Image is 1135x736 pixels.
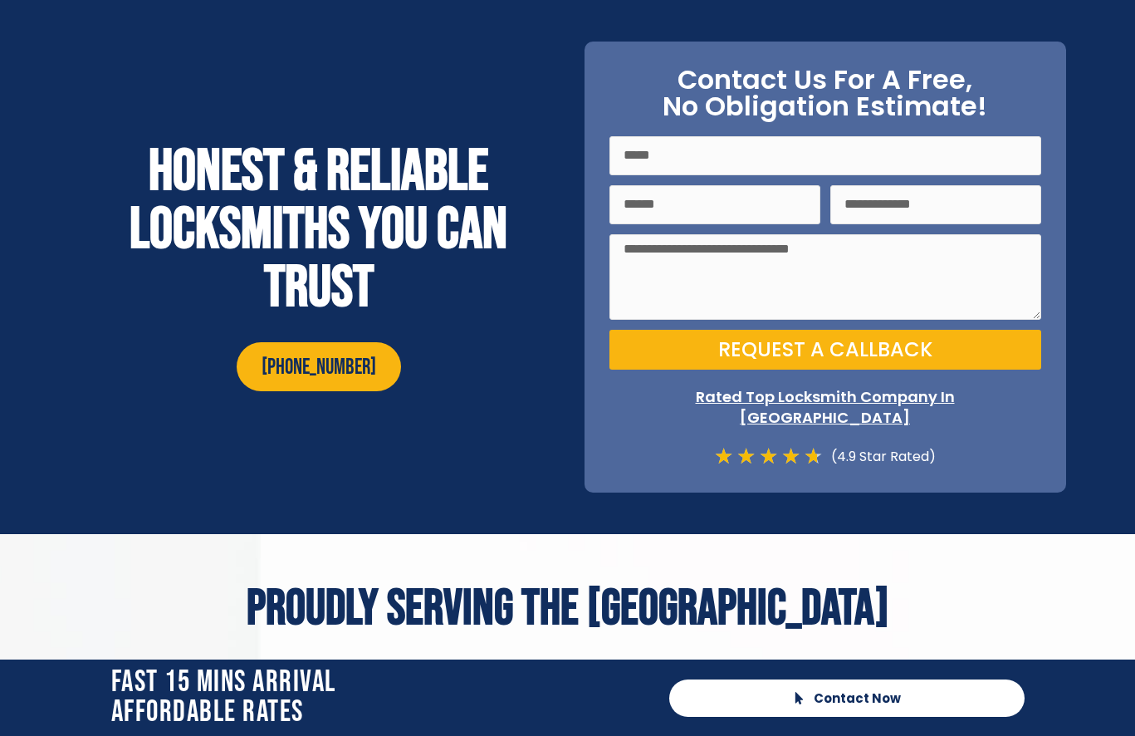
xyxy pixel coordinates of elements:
[609,66,1041,120] h2: Contact Us For A Free, No Obligation Estimate!
[111,668,653,728] h2: Fast 15 Mins Arrival affordable rates
[78,143,560,317] h2: Honest & reliable locksmiths you can trust
[609,330,1041,370] button: Request a Callback
[714,445,823,468] div: 4.7/5
[823,445,936,468] div: (4.9 Star Rated)
[736,445,756,468] i: ★
[78,584,1058,634] h2: Proudly Serving The [GEOGRAPHIC_DATA]
[237,342,401,391] a: [PHONE_NUMBER]
[814,692,901,704] span: Contact Now
[781,445,800,468] i: ★
[718,340,932,360] span: Request a Callback
[609,136,1041,380] form: On Point Locksmith Victoria Form
[804,445,823,468] i: ★
[759,445,778,468] i: ★
[714,445,733,468] i: ★
[609,386,1041,428] p: Rated Top Locksmith Company In [GEOGRAPHIC_DATA]
[669,680,1025,717] a: Contact Now
[262,355,376,381] span: [PHONE_NUMBER]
